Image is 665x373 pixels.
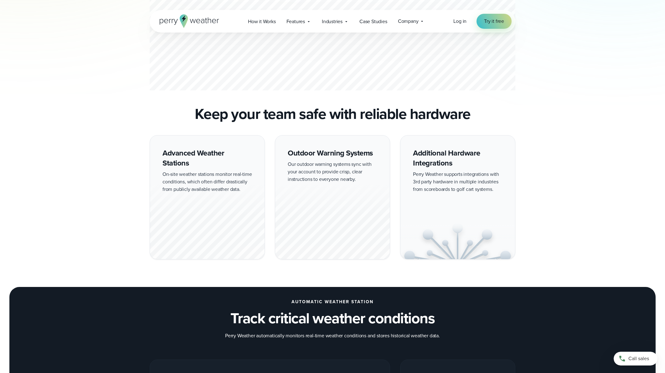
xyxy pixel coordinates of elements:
a: Log in [453,18,467,25]
h2: AUTOMATIC WEATHER STATION [291,299,374,304]
span: Try it free [484,18,504,25]
span: Call sales [628,355,649,362]
p: Perry Weather automatically monitors real-time weather conditions and stores historical weather d... [225,332,440,340]
span: Company [398,18,419,25]
a: Try it free [477,14,512,29]
a: Case Studies [354,15,393,28]
img: Integration-Light.svg [400,222,515,259]
h3: Track critical weather conditions [230,309,435,327]
a: How it Works [243,15,281,28]
a: Call sales [614,352,657,365]
span: Industries [322,18,343,25]
span: Case Studies [359,18,387,25]
h2: Keep your team safe with reliable hardware [195,105,471,123]
span: Features [286,18,305,25]
span: How it Works [248,18,276,25]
